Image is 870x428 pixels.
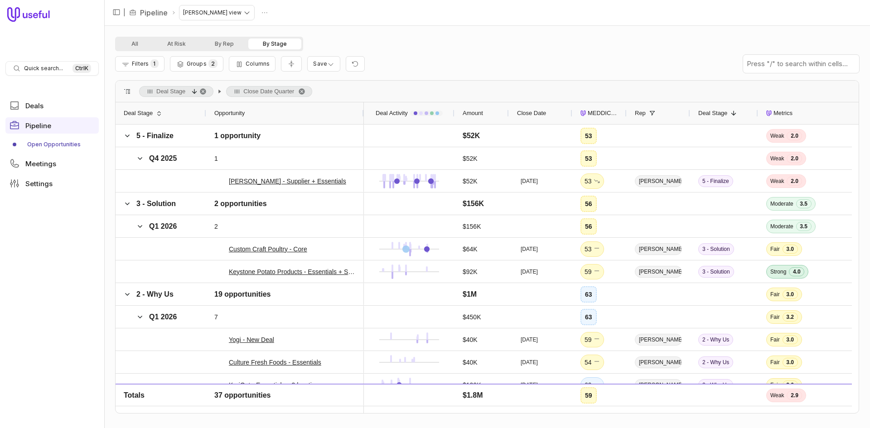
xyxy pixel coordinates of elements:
span: Strong [770,268,786,275]
div: 1 opportunity [214,130,261,141]
span: [PERSON_NAME] [635,266,682,278]
span: 3.0 [783,403,798,412]
div: Row Groups [139,86,312,97]
a: Culture Fresh Foods - Essentials [229,357,321,368]
button: By Stage [248,38,301,49]
button: Filter Pipeline [115,56,164,72]
span: Q1 2026 [149,222,177,230]
span: 3 - Solution [698,266,734,278]
a: Open Opportunities [5,137,99,152]
time: [DATE] [521,336,538,343]
span: Fair [770,359,780,366]
span: Moderate [770,200,793,207]
span: 4.0 [789,267,804,276]
div: 2 opportunities [214,198,267,209]
span: 2.0 [787,131,802,140]
span: 3.0 [783,358,798,367]
span: Weak [770,155,784,162]
span: | [123,7,126,18]
time: [DATE] [521,359,538,366]
div: $1M [463,289,477,300]
span: 3.2 [783,313,798,322]
span: Q4 2025 [149,154,177,162]
span: Groups [187,60,207,67]
a: Pipeline [5,117,99,134]
span: Fair [770,381,780,389]
div: $52K [463,130,480,141]
div: 53 [585,153,592,164]
span: [PERSON_NAME] [635,379,682,391]
span: 2 - Why Us [698,402,733,414]
span: Settings [25,180,53,187]
kbd: Ctrl K [72,64,91,73]
span: No change [594,380,600,390]
span: 2.0 [787,154,802,163]
span: Metrics [773,108,793,119]
span: 2 [208,59,217,68]
a: Custom Craft Poultry - Core [229,244,307,255]
button: Actions [258,6,271,19]
a: Settings [5,175,99,192]
span: Fair [770,291,780,298]
button: By Rep [200,38,248,49]
span: Fair [770,313,780,321]
span: Close Date Quarter [243,86,294,97]
span: Close Date Quarter. Press ENTER to sort. Press DELETE to remove [226,86,312,97]
span: No change [594,266,600,277]
span: Weak [770,178,784,185]
span: [PERSON_NAME] [635,356,682,368]
span: Close Date [517,108,546,119]
span: 3.5 [796,222,812,231]
span: Deal Stage, descending. Press ENTER to sort. Press DELETE to remove [139,86,213,97]
button: Columns [229,56,275,72]
div: 63 [585,289,592,300]
span: 2 - Why Us [698,379,733,391]
span: 5 - Finalize [136,132,174,139]
div: $450K [463,312,481,322]
div: 69 [585,380,600,390]
input: Press "/" to search within cells... [743,55,859,73]
div: 56 [585,198,592,209]
a: Meetings [5,155,99,172]
div: $156K [463,198,484,209]
span: [PERSON_NAME] [635,243,682,255]
span: 3.0 [783,245,798,254]
span: 2 - Why Us [698,334,733,346]
span: 3.0 [783,380,798,390]
span: 3 - Solution [136,200,176,207]
span: Deal Stage [156,86,185,97]
a: Pipeline [140,7,168,18]
div: 19 opportunities [214,289,271,300]
span: 1 [150,59,158,68]
button: Reset view [346,56,365,72]
span: 2 - Why Us [136,290,174,298]
span: Deal Stage [124,108,153,119]
span: Rep [635,108,646,119]
div: $156K [463,221,481,232]
div: 59 [585,334,600,345]
span: Q1 2026 [149,313,177,321]
span: Deals [25,102,43,109]
span: [PERSON_NAME] [635,334,682,346]
div: $52K [463,176,478,187]
time: [DATE] [521,404,538,411]
span: No change [594,334,600,345]
span: 3.5 [796,199,812,208]
div: 2 [214,221,218,232]
div: $64K [463,244,478,255]
button: Collapse all rows [281,56,302,72]
span: Filters [132,60,149,67]
span: 3.0 [783,290,798,299]
div: 7 [214,312,218,322]
a: Keystone Potato Products - Essentials + Supplier x 2 locations [229,266,356,277]
div: 1 [214,153,218,164]
div: 53 [585,244,600,255]
span: Deal Activity [376,108,408,119]
span: [PERSON_NAME] [635,402,682,414]
span: Save [313,60,327,67]
span: 3 - Solution [698,243,734,255]
button: Collapse sidebar [110,5,123,19]
span: MEDDICC Score [588,108,619,119]
div: Pipeline submenu [5,137,99,152]
span: No change [594,357,600,368]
